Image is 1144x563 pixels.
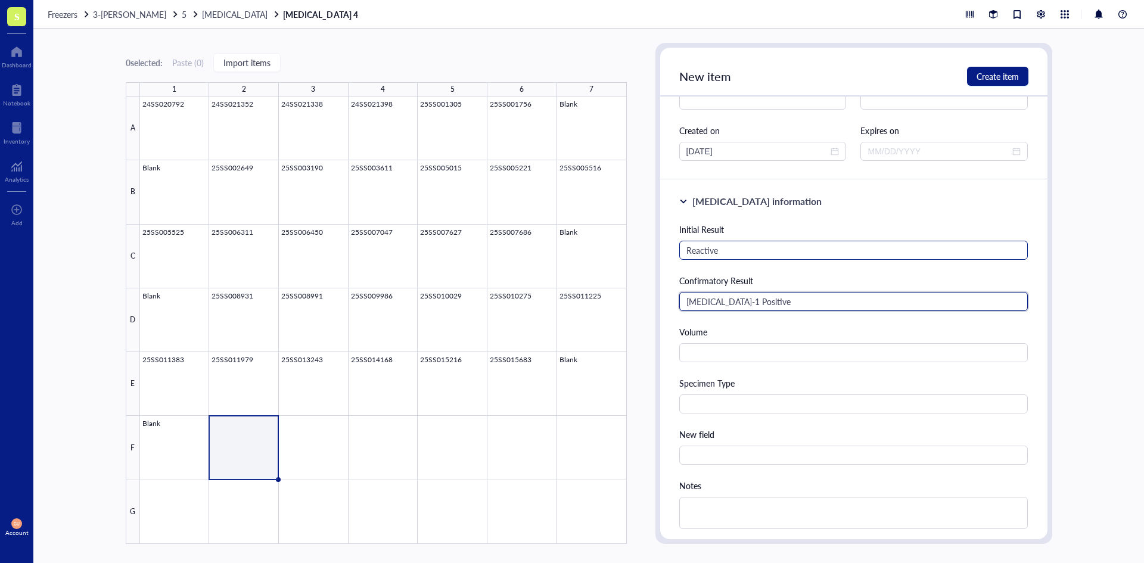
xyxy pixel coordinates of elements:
div: 0 selected: [126,56,163,69]
a: [MEDICAL_DATA] 4 [283,9,360,20]
span: Create item [977,71,1019,81]
div: 7 [589,82,593,97]
div: A [126,97,140,160]
input: MM/DD/YYYY [868,145,1010,158]
span: [MEDICAL_DATA] [202,8,268,20]
a: Inventory [4,119,30,145]
div: F [126,416,140,480]
div: Analytics [5,176,29,183]
div: Expires on [860,124,1028,137]
div: Dashboard [2,61,32,69]
button: Create item [967,67,1028,86]
div: G [126,480,140,544]
div: 5 [450,82,455,97]
span: 5 [182,8,186,20]
div: New field [679,428,1028,441]
div: E [126,352,140,416]
span: GU [14,521,19,526]
div: Initial Result [679,223,1028,236]
div: Inventory [4,138,30,145]
div: Created on [679,124,847,137]
div: C [126,225,140,288]
div: B [126,160,140,224]
span: Freezers [48,8,77,20]
div: 1 [172,82,176,97]
a: Analytics [5,157,29,183]
button: Paste (0) [172,53,204,72]
div: 3 [311,82,315,97]
a: Dashboard [2,42,32,69]
input: MM/DD/YYYY [686,145,829,158]
div: 6 [520,82,524,97]
div: Confirmatory Result [679,274,1028,287]
div: Add [11,219,23,226]
div: 4 [381,82,385,97]
a: Notebook [3,80,30,107]
div: 2 [242,82,246,97]
button: Import items [213,53,281,72]
div: [MEDICAL_DATA] information [692,194,822,209]
a: 5[MEDICAL_DATA] [182,9,281,20]
div: Volume [679,325,1028,338]
div: Notes [679,479,1028,492]
span: 3-[PERSON_NAME] [93,8,166,20]
div: D [126,288,140,352]
span: Import items [223,58,271,67]
a: 3-[PERSON_NAME] [93,9,179,20]
div: Specimen Type [679,377,1028,390]
span: New item [679,68,731,85]
div: Account [5,529,29,536]
a: Freezers [48,9,91,20]
div: Notebook [3,99,30,107]
span: S [14,9,20,24]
